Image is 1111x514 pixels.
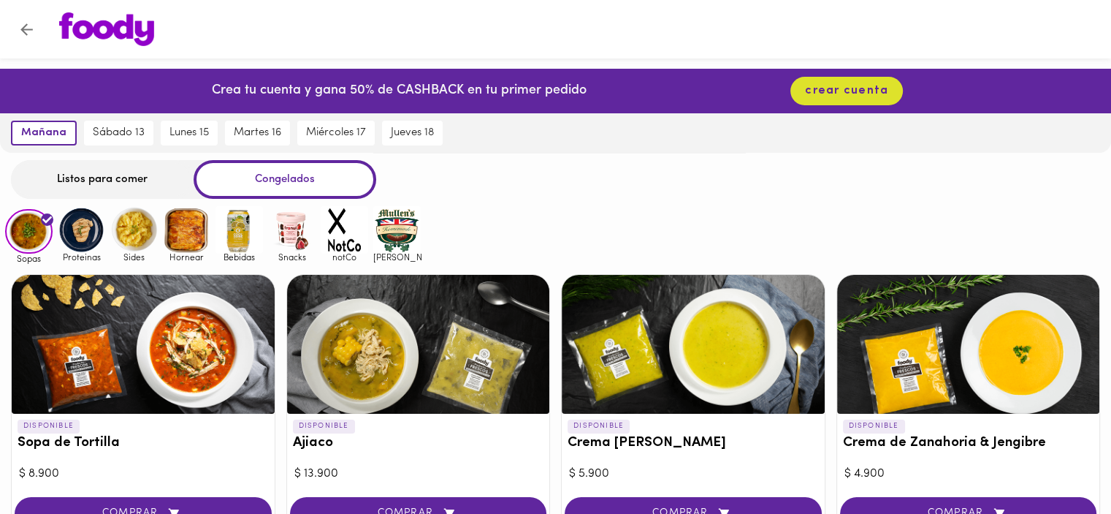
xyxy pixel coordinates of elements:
img: Proteinas [58,206,105,254]
button: Volver [9,12,45,48]
div: Ajiaco [287,275,550,414]
img: mullens [373,206,421,254]
span: lunes 15 [169,126,209,140]
div: Congelados [194,160,376,199]
div: $ 5.900 [569,466,817,483]
button: lunes 15 [161,121,218,145]
button: mañana [11,121,77,145]
div: $ 13.900 [294,466,543,483]
img: notCo [321,206,368,254]
span: Proteinas [58,252,105,262]
p: DISPONIBLE [18,420,80,433]
div: Crema de Zanahoria & Jengibre [837,275,1100,414]
p: DISPONIBLE [293,420,355,433]
h3: Crema [PERSON_NAME] [568,436,819,451]
img: Sides [110,206,158,254]
img: Bebidas [215,206,263,254]
span: sábado 13 [93,126,145,140]
iframe: Messagebird Livechat Widget [1026,429,1096,499]
h3: Ajiaco [293,436,544,451]
span: martes 16 [234,126,281,140]
span: Sopas [5,254,53,263]
img: Snacks [268,206,316,254]
button: martes 16 [225,121,290,145]
div: Crema del Huerto [562,275,825,414]
img: logo.png [59,12,154,46]
div: Sopa de Tortilla [12,275,275,414]
h3: Crema de Zanahoria & Jengibre [843,436,1094,451]
span: jueves 18 [391,126,434,140]
div: Listos para comer [11,160,194,199]
span: notCo [321,252,368,262]
span: miércoles 17 [306,126,366,140]
div: $ 8.900 [19,466,267,483]
button: miércoles 17 [297,121,375,145]
p: DISPONIBLE [568,420,630,433]
span: [PERSON_NAME] [373,252,421,262]
span: Sides [110,252,158,262]
span: Bebidas [215,252,263,262]
span: Hornear [163,252,210,262]
img: Sopas [5,209,53,254]
p: Crea tu cuenta y gana 50% de CASHBACK en tu primer pedido [212,82,587,101]
span: crear cuenta [805,84,888,98]
span: mañana [21,126,66,140]
span: Snacks [268,252,316,262]
button: jueves 18 [382,121,443,145]
h3: Sopa de Tortilla [18,436,269,451]
p: DISPONIBLE [843,420,905,433]
button: sábado 13 [84,121,153,145]
button: crear cuenta [790,77,903,105]
img: Hornear [163,206,210,254]
div: $ 4.900 [844,466,1093,483]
